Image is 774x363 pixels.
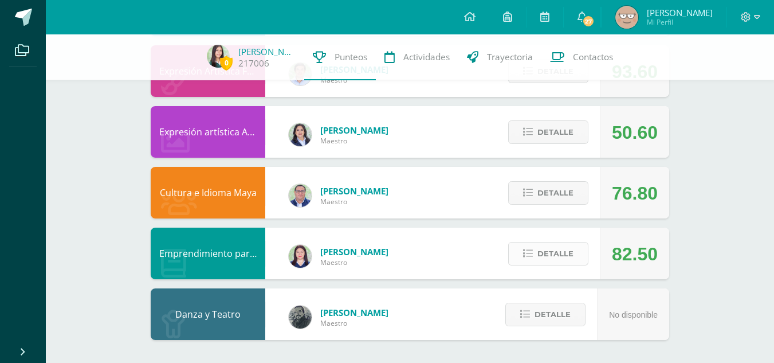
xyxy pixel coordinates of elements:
img: 4a4aaf78db504b0aa81c9e1154a6f8e5.png [289,123,312,146]
img: c1c1b07ef08c5b34f56a5eb7b3c08b85.png [289,184,312,207]
button: Detalle [505,303,586,326]
button: Detalle [508,120,588,144]
span: [PERSON_NAME] [320,185,388,197]
span: Actividades [403,51,450,63]
span: Mi Perfil [647,17,713,27]
span: Maestro [320,318,388,328]
span: Detalle [537,122,573,143]
div: 76.80 [612,167,658,219]
a: 217006 [238,57,269,69]
span: 0 [220,56,233,70]
span: No disponible [609,310,658,319]
div: 50.60 [612,107,658,158]
div: 82.50 [612,228,658,280]
span: Detalle [535,304,571,325]
span: Contactos [573,51,613,63]
img: 5ec471dfff4524e1748c7413bc86834f.png [615,6,638,29]
div: Cultura e Idioma Maya [151,167,265,218]
div: Emprendimiento para la Productividad [151,228,265,279]
span: Punteos [335,51,367,63]
span: Trayectoria [487,51,533,63]
a: Contactos [541,34,622,80]
button: Detalle [508,181,588,205]
span: 27 [582,15,595,28]
a: Punteos [304,34,376,80]
div: Expresión artística ARTES PLÁSTICAS [151,106,265,158]
span: Maestro [320,197,388,206]
span: Detalle [537,182,573,204]
div: Danza y Teatro [151,288,265,340]
span: Maestro [320,257,388,267]
img: a452c7054714546f759a1a740f2e8572.png [289,245,312,268]
span: [PERSON_NAME] [647,7,713,18]
img: 8ba24283638e9cc0823fe7e8b79ee805.png [289,306,312,329]
span: Detalle [537,243,573,264]
a: [PERSON_NAME] [238,46,296,57]
span: [PERSON_NAME] [320,124,388,136]
span: [PERSON_NAME] [320,307,388,318]
span: [PERSON_NAME] [320,246,388,257]
span: Maestro [320,136,388,146]
img: 8d8ff8015fc9a34b1522a419096e4ceb.png [207,45,230,68]
button: Detalle [508,242,588,266]
a: Trayectoria [458,34,541,80]
a: Actividades [376,34,458,80]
